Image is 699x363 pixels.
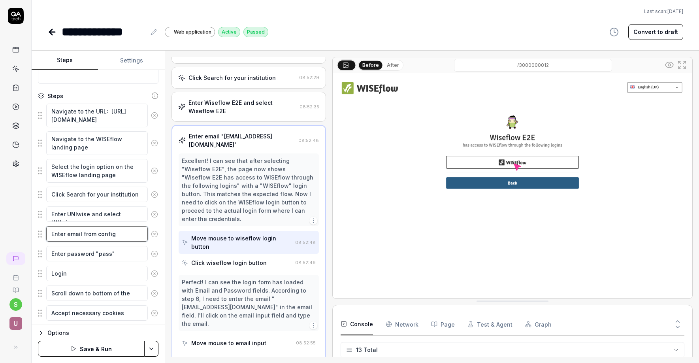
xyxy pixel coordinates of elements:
div: Click wiseflow login button [191,259,267,267]
button: Remove step [148,206,161,222]
button: Console [341,313,373,335]
div: Options [47,328,158,338]
button: Remove step [148,285,161,301]
div: Enter Wiseflow E2E and select Wiseflow E2E [188,98,296,115]
button: Convert to draft [628,24,683,40]
div: Steps [47,92,63,100]
div: Suggestions [38,186,158,203]
div: Suggestions [38,305,158,321]
time: 08:52:56 [296,356,316,362]
div: Excellent! I can see that after selecting "Wiseflow E2E", the page now shows "Wiseflow E2E has ac... [182,157,316,223]
button: Click wiseflow login button08:52:49 [179,255,319,270]
button: Page [431,313,455,335]
button: Remove step [148,266,161,282]
div: Active [218,27,240,37]
time: 08:52:48 [295,240,316,245]
div: Suggestions [38,159,158,183]
div: Suggestions [38,265,158,282]
button: Last scan:[DATE] [644,8,683,15]
button: Remove step [148,187,161,202]
button: Test & Agent [467,313,512,335]
button: Show all interative elements [663,59,676,71]
time: 08:52:55 [296,340,316,346]
button: Remove step [148,226,161,242]
button: Options [38,328,158,338]
span: U [9,317,22,330]
img: Screenshot [333,73,692,298]
time: [DATE] [667,8,683,14]
div: Enter email "[EMAIL_ADDRESS][DOMAIN_NAME]" [189,132,295,149]
div: Move mouse to wiseflow login button [191,234,292,251]
button: Settings [98,51,164,70]
div: Click Search for your institution [188,74,276,82]
div: Suggestions [38,325,158,341]
button: View version history [605,24,624,40]
button: Open in full screen [676,59,688,71]
button: Remove step [148,246,161,262]
button: Remove step [148,163,161,179]
span: Last scan: [644,8,683,15]
button: Move mouse to wiseflow login button08:52:48 [179,231,319,254]
div: Suggestions [38,226,158,242]
div: Move mouse to email input [191,339,266,347]
time: 08:52:48 [298,138,319,143]
a: New conversation [6,252,25,265]
button: Network [386,313,418,335]
span: Web application [174,28,211,36]
a: Web application [165,26,215,37]
div: Suggestions [38,103,158,128]
time: 08:52:49 [295,260,316,265]
a: Documentation [3,281,28,293]
button: After [384,61,402,70]
button: Save & Run [38,341,145,357]
button: Move mouse to email input08:52:55 [179,336,319,350]
button: Graph [525,313,552,335]
div: Suggestions [38,285,158,302]
button: Remove step [148,108,161,123]
time: 08:52:35 [300,104,319,110]
div: Perfect! I can see the login form has loaded with Email and Password fields. According to step 6,... [182,278,316,328]
button: U [3,311,28,331]
div: Suggestions [38,246,158,262]
button: s [9,298,22,311]
button: Remove step [148,305,161,321]
div: Suggestions [38,206,158,223]
div: Passed [243,27,268,37]
button: Steps [32,51,98,70]
div: Suggestions [38,131,158,155]
button: Before [359,60,382,69]
time: 08:52:29 [299,75,319,80]
a: Book a call with us [3,268,28,281]
button: Remove step [148,135,161,151]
